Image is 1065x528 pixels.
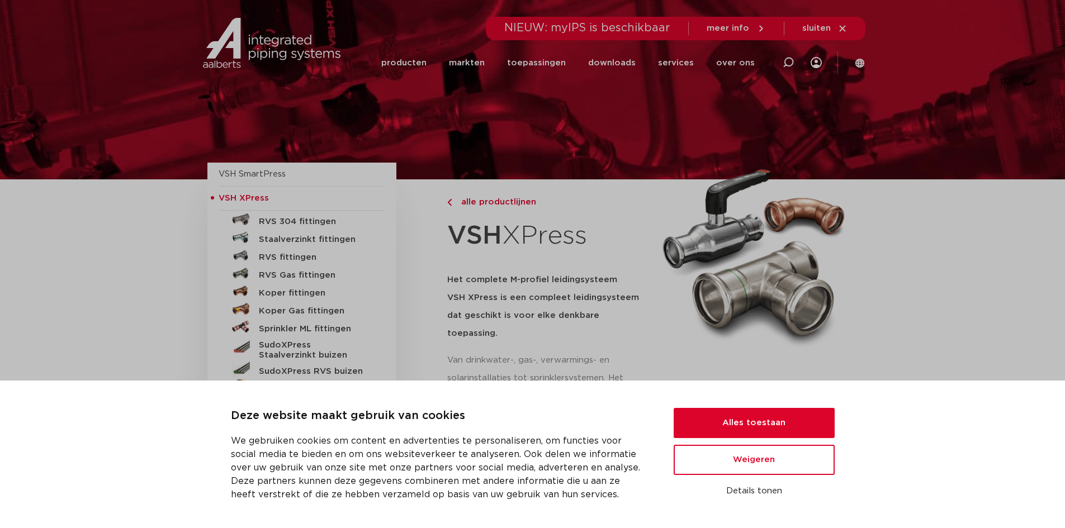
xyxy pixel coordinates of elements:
a: Staalverzinkt fittingen [219,229,385,246]
span: alle productlijnen [455,198,536,206]
button: Weigeren [674,445,835,475]
h5: SudoXPress Staalverzinkt buizen [259,340,370,360]
a: alle productlijnen [447,196,650,209]
a: toepassingen [507,41,566,84]
a: meer info [707,23,766,34]
p: We gebruiken cookies om content en advertenties te personaliseren, om functies voor social media ... [231,434,647,501]
a: SudoXPress RVS buizen [219,360,385,378]
h5: RVS fittingen [259,253,370,263]
button: Details tonen [674,482,835,501]
h5: Sprinkler ML fittingen [259,324,370,334]
h5: Het complete M-profiel leidingsysteem VSH XPress is een compleet leidingsysteem dat geschikt is v... [447,271,650,343]
a: markten [449,41,485,84]
h5: Koper fittingen [259,288,370,298]
a: Sprinkler ML buizen [219,378,385,396]
a: RVS fittingen [219,246,385,264]
h5: RVS 304 fittingen [259,217,370,227]
span: meer info [707,24,749,32]
a: VSH SmartPress [219,170,286,178]
span: NIEUW: myIPS is beschikbaar [504,22,670,34]
h1: XPress [447,215,650,258]
span: VSH XPress [219,194,269,202]
a: sluiten [802,23,848,34]
a: producten [381,41,427,84]
strong: VSH [447,223,502,249]
a: services [658,41,694,84]
h5: Koper Gas fittingen [259,306,370,316]
nav: Menu [381,41,755,84]
h5: Staalverzinkt fittingen [259,235,370,245]
h5: SudoXPress RVS buizen [259,367,370,377]
span: sluiten [802,24,831,32]
p: Deze website maakt gebruik van cookies [231,407,647,425]
a: RVS 304 fittingen [219,211,385,229]
a: RVS Gas fittingen [219,264,385,282]
a: downloads [588,41,636,84]
a: Koper fittingen [219,282,385,300]
a: Sprinkler ML fittingen [219,318,385,336]
p: Van drinkwater-, gas-, verwarmings- en solarinstallaties tot sprinklersystemen. Het assortiment b... [447,351,650,405]
button: Alles toestaan [674,408,835,438]
h5: RVS Gas fittingen [259,270,370,280]
a: SudoXPress Staalverzinkt buizen [219,336,385,360]
a: over ons [716,41,755,84]
a: Koper Gas fittingen [219,300,385,318]
img: chevron-right.svg [447,199,452,206]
